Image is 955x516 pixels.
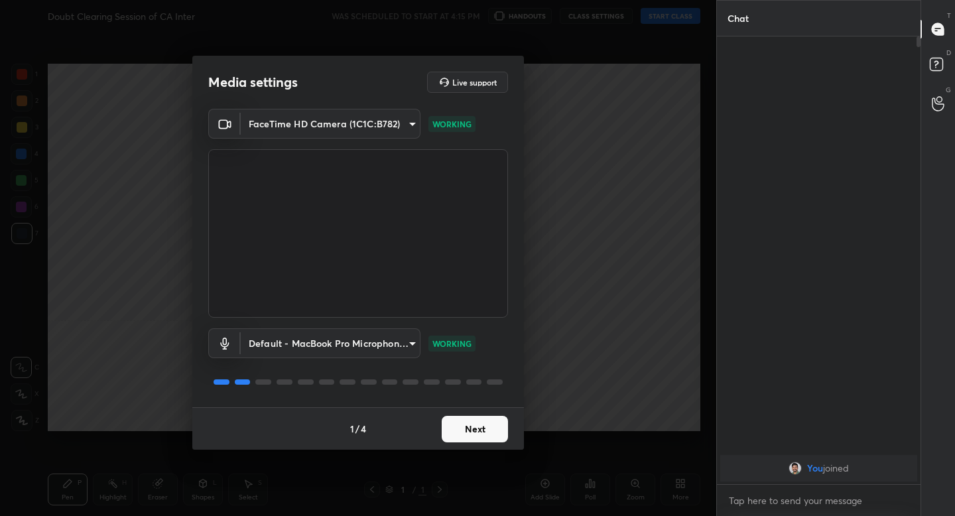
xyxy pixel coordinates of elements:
[350,422,354,436] h4: 1
[355,422,359,436] h4: /
[946,48,951,58] p: D
[442,416,508,442] button: Next
[452,78,497,86] h5: Live support
[208,74,298,91] h2: Media settings
[717,1,759,36] p: Chat
[947,11,951,21] p: T
[717,452,921,484] div: grid
[241,328,420,358] div: FaceTime HD Camera (1C1C:B782)
[432,338,472,350] p: WORKING
[241,109,420,139] div: FaceTime HD Camera (1C1C:B782)
[789,462,802,475] img: 1ebc9903cf1c44a29e7bc285086513b0.jpg
[946,85,951,95] p: G
[361,422,366,436] h4: 4
[823,463,849,474] span: joined
[432,118,472,130] p: WORKING
[807,463,823,474] span: You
